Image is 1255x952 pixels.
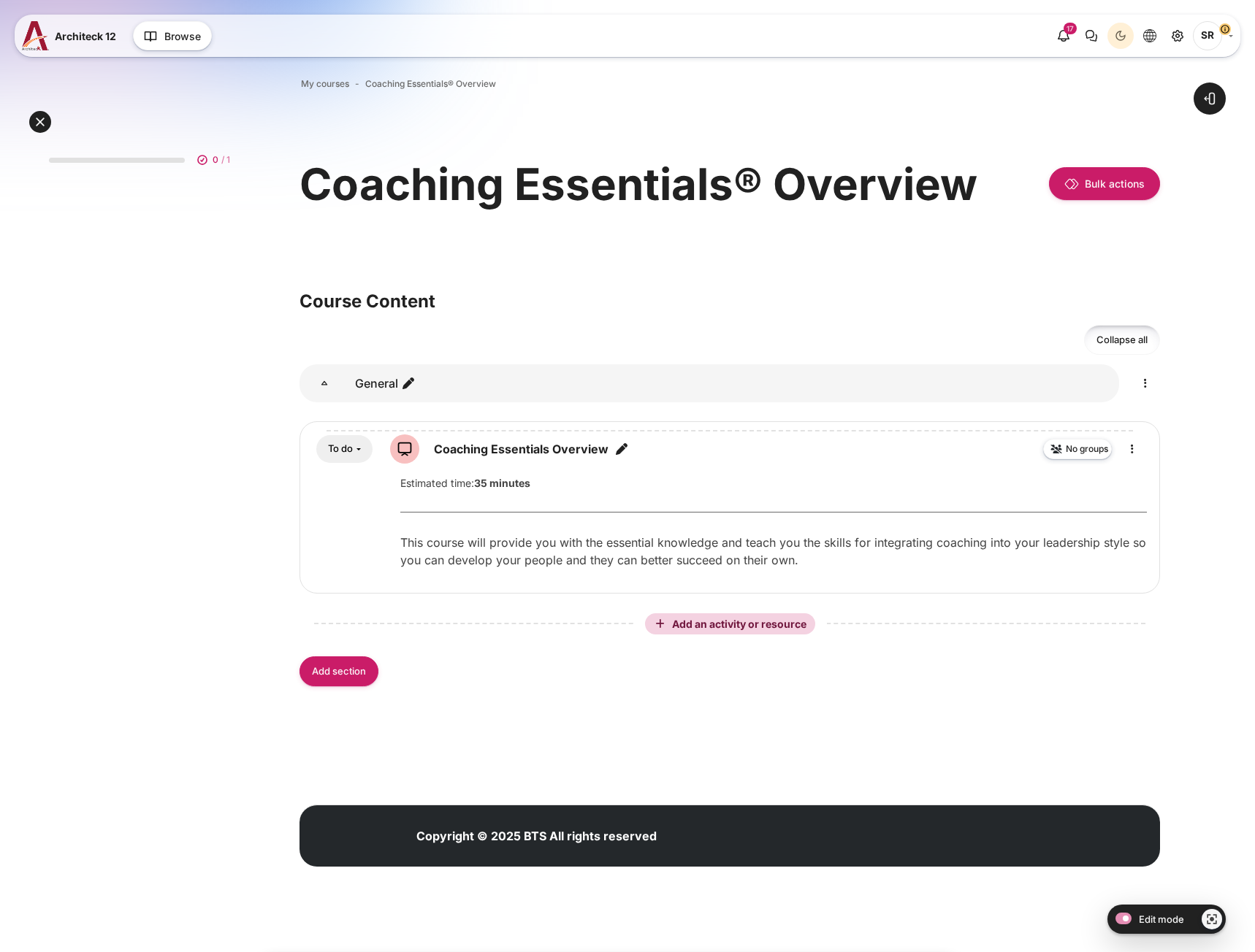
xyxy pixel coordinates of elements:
[1085,176,1145,191] span: Bulk actions
[316,435,373,464] button: To do
[645,613,815,634] button: Add an activity or resource
[300,156,1160,783] section: Content
[1193,21,1222,50] span: Songklod Riraroengjaratsaeng
[1043,439,1112,459] button: No groups
[221,153,230,166] span: / 1
[55,28,116,44] span: Architeck 12
[1131,369,1160,398] a: Edit
[416,829,657,843] strong: Copyright © 2025 BTS All rights reserved
[1078,23,1105,49] button: There are 0 unread conversations
[355,376,416,391] a: General
[1084,325,1160,355] a: Collapse all
[1049,167,1160,200] button: Bulk actions
[365,77,496,91] a: Coaching Essentials® Overview
[300,156,977,212] h1: Coaching Essentials® Overview
[300,656,378,686] a: Add section
[133,21,212,50] button: Browse
[390,434,419,464] img: SCORM package icon
[1118,434,1147,464] a: Edit
[300,74,1160,93] nav: Navigation bar
[317,376,332,391] span: Collapse
[1107,23,1134,49] button: Light Mode Dark Mode
[1064,23,1077,34] div: 17
[1137,375,1154,392] i: Edit
[1110,25,1132,47] div: Dark Mode
[1193,21,1233,50] a: User menu
[672,618,809,630] span: Add an activity or resource
[22,21,49,50] img: A12
[1124,440,1141,458] i: Edit
[300,290,1160,312] h3: Course Content
[1066,442,1108,456] span: No groups
[1139,913,1184,925] span: Edit mode
[300,364,349,402] a: General
[389,475,1158,491] div: Estimated time:
[22,21,122,50] a: A12 A12 Architeck 12
[37,138,248,174] a: 0 / 1
[474,477,530,489] strong: 35 minutes
[1096,333,1148,348] span: Collapse all
[164,28,201,44] span: Browse
[316,435,373,464] div: Completion requirements for Coaching Essentials Overview
[213,153,218,166] span: 0
[434,440,609,458] a: Coaching Essentials Overview
[1137,23,1163,49] button: Languages
[400,534,1147,569] p: This course will provide you with the essential knowledge and teach you the skills for integratin...
[1202,909,1222,929] a: Show/Hide - Region
[614,442,629,456] i: Edit title
[301,77,349,91] a: My courses
[1164,23,1191,49] a: Site administration
[1050,23,1077,49] div: Show notification window with 17 new notifications
[1050,442,1063,456] img: No groups
[401,376,416,391] i: Edit section name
